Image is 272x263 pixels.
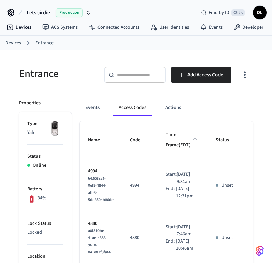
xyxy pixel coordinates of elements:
[27,229,63,236] p: Locked
[80,99,105,116] button: Events
[88,220,114,227] p: 4880
[177,171,199,185] p: [DATE] 9:31am
[166,238,176,252] div: End:
[166,185,176,200] div: End:
[130,234,149,242] p: 4880
[253,6,267,19] button: DL
[35,40,54,47] a: Entrance
[221,234,233,242] p: Unset
[209,9,229,16] span: Find by ID
[27,220,63,227] p: Lock Status
[176,238,199,252] p: [DATE] 10:46am
[228,21,269,33] a: Developer
[256,245,264,256] img: SeamLogoGradient.69752ec5.svg
[254,6,266,19] span: DL
[46,120,63,137] img: Yale Assure Touchscreen Wifi Smart Lock, Satin Nickel, Front
[83,21,145,33] a: Connected Accounts
[19,99,41,107] p: Properties
[130,135,149,145] span: Code
[56,8,83,17] span: Production
[166,171,177,185] div: Start:
[27,9,50,17] span: Letsbirdie
[216,135,238,145] span: Status
[88,135,109,145] span: Name
[221,182,233,189] p: Unset
[196,6,250,19] div: Find by IDCtrl K
[19,67,96,81] h5: Entrance
[37,21,83,33] a: ACS Systems
[1,21,37,33] a: Devices
[27,186,63,193] p: Battery
[130,182,149,189] p: 4994
[231,9,245,16] span: Ctrl K
[166,129,199,151] span: Time Frame(EDT)
[187,71,223,79] span: Add Access Code
[27,153,63,160] p: Status
[27,253,63,260] p: Location
[27,120,63,127] p: Type
[177,223,199,238] p: [DATE] 7:46am
[80,99,253,116] div: ant example
[88,228,111,255] span: a0f310be-41ae-4383-9610-041e87f8fa66
[171,67,231,83] button: Add Access Code
[37,195,46,202] p: 34%
[160,99,186,116] button: Actions
[88,168,114,175] p: 4994
[88,175,114,203] span: 643ce85a-0ef9-4844-afb8-5dc2504b86de
[145,21,195,33] a: User Identities
[195,21,228,33] a: Events
[113,99,152,116] button: Access Codes
[166,223,177,238] div: Start:
[27,129,63,136] p: Yale
[33,162,46,169] p: Online
[176,185,199,200] p: [DATE] 12:31pm
[5,40,21,47] a: Devices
